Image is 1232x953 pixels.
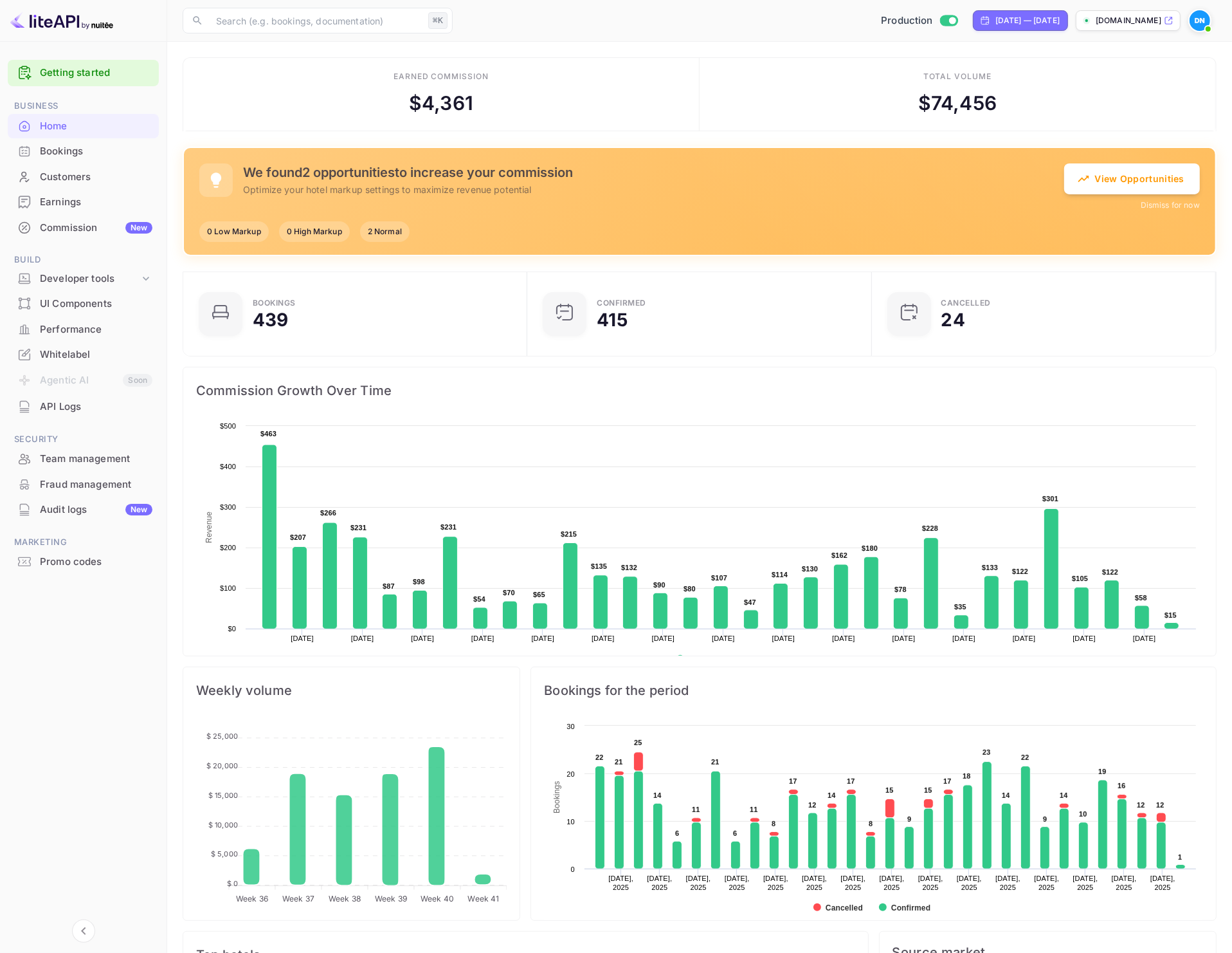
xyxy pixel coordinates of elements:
div: Earnings [40,195,152,210]
text: [DATE] [531,634,554,642]
text: 0 [571,865,575,873]
text: 9 [1043,815,1047,823]
tspan: Week 41 [467,894,499,903]
div: Confirmed [597,299,646,307]
div: 415 [597,311,627,329]
text: [DATE] [652,634,675,642]
div: 439 [253,311,288,329]
text: 6 [675,829,679,837]
text: [DATE], 2025 [1150,874,1175,891]
text: Confirmed [891,903,930,912]
tspan: Week 36 [236,894,268,903]
p: [DOMAIN_NAME] [1096,15,1161,26]
text: [DATE], 2025 [648,874,673,891]
text: 25 [634,739,642,746]
text: $130 [802,565,818,573]
div: Developer tools [40,272,140,286]
text: $400 [220,463,236,470]
text: 22 [1021,754,1029,761]
div: Customers [8,165,159,190]
text: $98 [413,578,425,586]
a: Promo codes [8,550,159,573]
tspan: Week 38 [329,894,361,903]
text: $300 [220,503,236,511]
tspan: $ 25,000 [206,732,238,741]
text: [DATE] [892,634,916,642]
text: Cancelled [826,903,863,912]
div: 24 [941,311,965,329]
text: $180 [862,544,878,552]
span: Bookings for the period [544,680,1203,701]
span: Business [8,99,159,113]
text: $0 [228,625,236,633]
div: Bookings [40,144,152,159]
img: Dominic Newboult [1190,10,1210,31]
text: [DATE] [712,634,735,642]
text: 18 [963,772,971,780]
a: Team management [8,447,159,470]
text: [DATE], 2025 [841,874,866,891]
text: 11 [692,806,700,813]
div: Earnings [8,190,159,215]
text: $135 [591,562,607,570]
text: 17 [789,777,797,785]
div: Bookings [8,139,159,164]
text: 12 [1156,801,1164,809]
text: $122 [1102,568,1118,576]
text: [DATE], 2025 [1112,874,1137,891]
div: API Logs [8,394,159,420]
text: $207 [290,533,306,541]
text: $162 [831,551,847,559]
div: Whitelabel [40,347,152,362]
tspan: $ 0 [227,879,238,888]
text: Revenue [204,512,213,543]
text: [DATE] [832,634,855,642]
text: 16 [1118,782,1126,790]
div: Customers [40,170,152,185]
text: $228 [922,524,938,532]
span: 0 Low Markup [199,226,269,237]
span: Production [881,14,933,28]
text: $54 [473,595,486,603]
div: Whitelabel [8,342,159,367]
text: [DATE] [772,634,795,642]
span: 0 High Markup [279,226,350,237]
text: $231 [350,524,367,532]
text: $15 [1164,611,1177,619]
div: $ 74,456 [918,89,997,118]
div: Team management [8,447,159,472]
text: $100 [220,584,236,592]
text: Revenue [689,655,721,664]
text: $266 [320,509,336,517]
tspan: Week 40 [421,894,454,903]
text: $133 [982,564,998,571]
text: $47 [744,598,756,606]
text: $90 [653,581,666,589]
text: [DATE] [1133,634,1156,642]
a: API Logs [8,394,159,418]
div: Developer tools [8,268,159,290]
text: [DATE] [952,634,975,642]
text: 6 [733,829,737,837]
div: Audit logsNew [8,497,159,523]
span: 2 Normal [360,226,410,237]
text: [DATE], 2025 [802,874,828,891]
div: Home [40,119,152,134]
div: Fraud management [40,477,152,492]
div: UI Components [8,291,159,317]
text: 14 [1002,791,1010,799]
text: $35 [954,603,966,611]
text: 17 [847,777,855,785]
text: [DATE] [291,634,314,642]
div: Switch to Sandbox mode [876,14,963,28]
div: Team management [40,452,152,467]
div: CommissionNew [8,216,159,241]
text: 21 [615,758,623,766]
text: 19 [1098,768,1107,775]
div: UI Components [40,297,152,311]
tspan: $ 10,000 [208,820,238,829]
text: 10 [567,818,575,826]
text: $78 [894,586,907,593]
text: 1 [1178,853,1182,861]
text: $122 [1012,568,1028,575]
